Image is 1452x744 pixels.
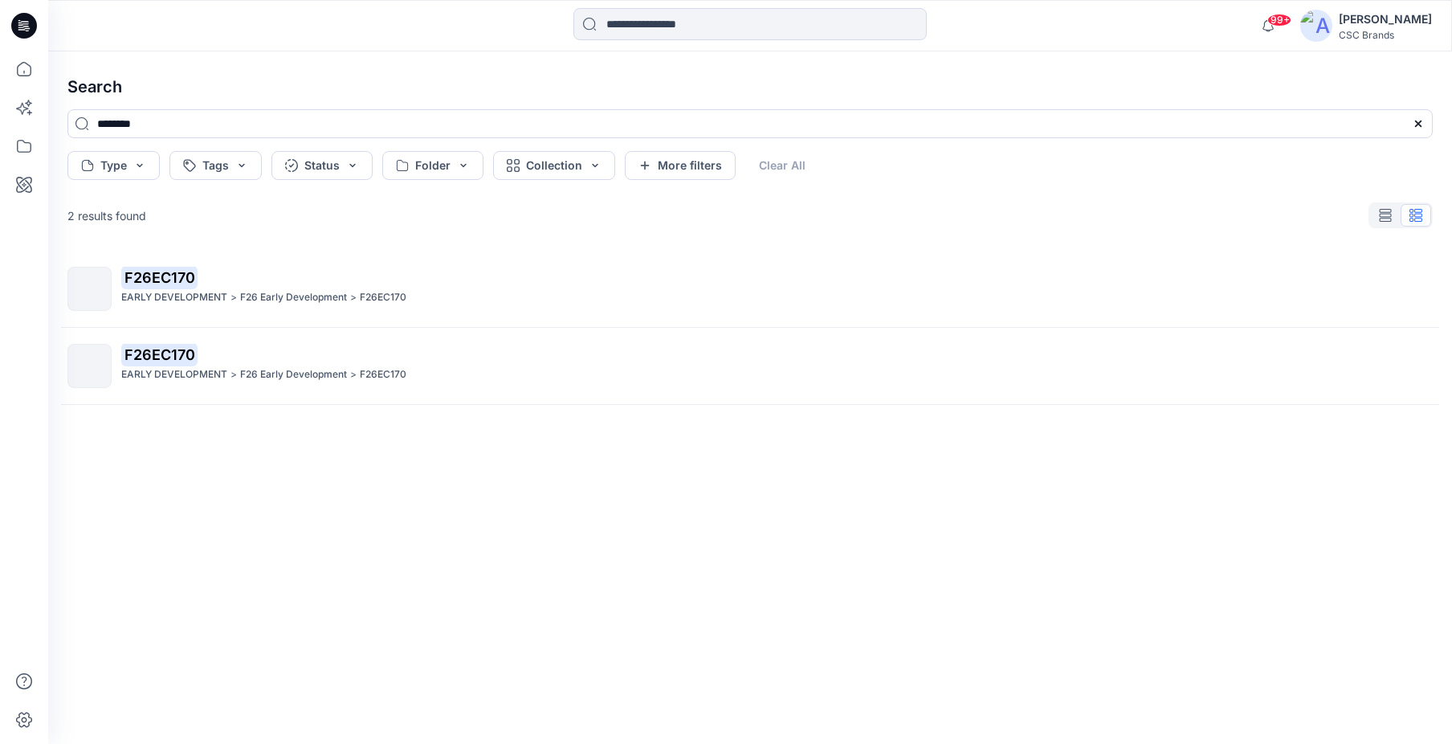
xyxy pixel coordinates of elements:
[121,343,198,366] mark: F26EC170
[121,266,198,288] mark: F26EC170
[230,289,237,306] p: >
[360,366,406,383] p: F26EC170
[121,289,227,306] p: EARLY DEVELOPMENT
[169,151,262,180] button: Tags
[360,289,406,306] p: F26EC170
[240,289,347,306] p: F26 Early Development
[1267,14,1291,27] span: 99+
[240,366,347,383] p: F26 Early Development
[67,207,146,224] p: 2 results found
[271,151,373,180] button: Status
[55,64,1446,109] h4: Search
[1339,10,1432,29] div: [PERSON_NAME]
[230,366,237,383] p: >
[121,366,227,383] p: EARLY DEVELOPMENT
[350,289,357,306] p: >
[382,151,483,180] button: Folder
[58,334,1442,398] a: F26EC170EARLY DEVELOPMENT>F26 Early Development>F26EC170
[493,151,615,180] button: Collection
[67,151,160,180] button: Type
[625,151,736,180] button: More filters
[350,366,357,383] p: >
[58,257,1442,321] a: F26EC170EARLY DEVELOPMENT>F26 Early Development>F26EC170
[1300,10,1332,42] img: avatar
[1339,29,1432,41] div: CSC Brands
